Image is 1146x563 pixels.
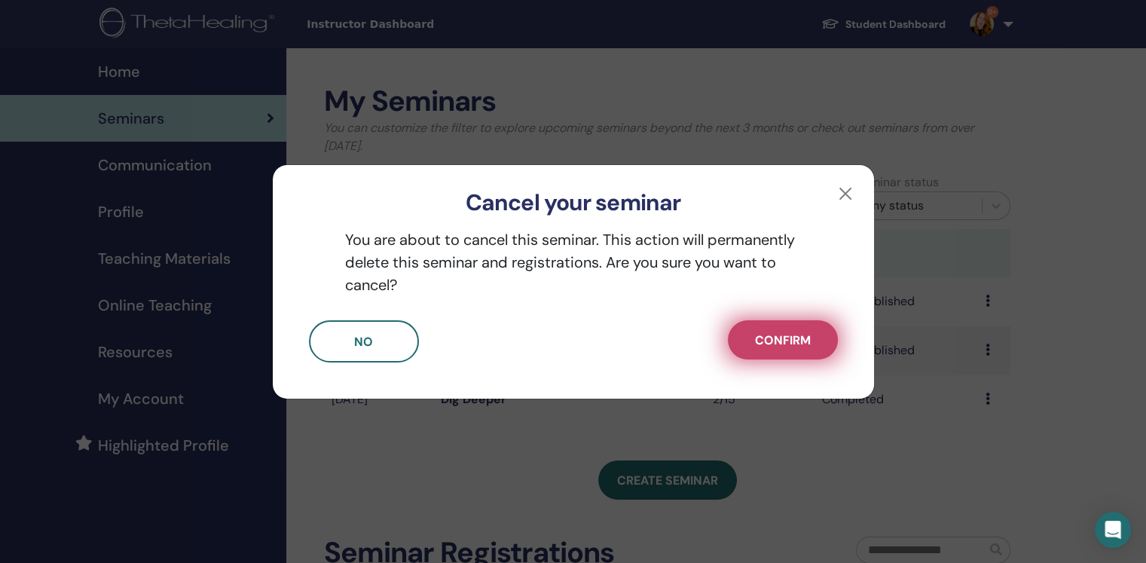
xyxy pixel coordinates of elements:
span: Confirm [755,332,811,348]
p: You are about to cancel this seminar. This action will permanently delete this seminar and regist... [309,228,838,296]
button: No [309,320,419,363]
span: No [354,334,373,350]
button: Confirm [728,320,838,360]
h3: Cancel your seminar [297,189,850,216]
div: Open Intercom Messenger [1095,512,1131,548]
